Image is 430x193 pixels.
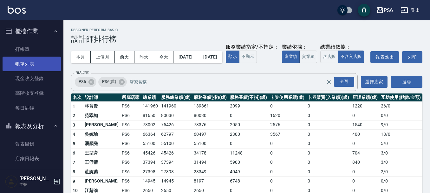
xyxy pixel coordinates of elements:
td: 80030 [192,111,228,121]
a: 打帳單 [3,42,61,57]
td: 27398 [160,167,192,177]
a: 高階收支登錄 [3,86,61,100]
a: 現金收支登錄 [3,71,61,86]
td: 840 [351,158,379,167]
td: 0 [269,167,306,177]
td: 14945 [160,176,192,186]
td: PS6 [120,130,141,139]
h5: [PERSON_NAME] [19,176,52,182]
button: 櫃檯作業 [3,23,61,39]
td: PS6 [120,176,141,186]
td: 0 [306,101,351,111]
td: 0 [306,176,351,186]
button: 選擇店家 [361,76,388,88]
td: 0 [306,158,351,167]
td: 0 / 0 [379,111,422,121]
td: 2 / 0 [379,167,422,177]
td: 范翠如 [83,111,120,121]
td: 14945 [141,176,160,186]
td: 73376 [192,120,228,130]
td: 2576 [269,120,306,130]
button: Clear [324,78,333,86]
td: 林育賢 [83,101,120,111]
button: 報表及分析 [3,118,61,134]
td: 0 / 0 [379,176,422,186]
span: 8 [73,169,75,174]
span: 3 [73,122,75,128]
button: 今天 [154,51,174,63]
td: 62797 [160,130,192,139]
th: 服務業績(不指)(虛) [228,93,269,102]
button: 虛業績 [282,51,300,63]
td: 8197 [192,176,228,186]
td: 75426 [160,120,192,130]
td: 400 [351,130,379,139]
td: PS6 [120,120,141,130]
div: 總業績依據： [320,44,367,51]
td: 3567 [269,130,306,139]
div: PS6 [75,77,96,87]
th: 設計師 [83,93,120,102]
td: 潘韻堯 [83,139,120,148]
span: PS6 [75,79,90,85]
td: 1620 [269,111,306,121]
td: PS6 [120,101,141,111]
th: 互助使用(點數/金額) [379,93,422,102]
td: 0 [351,139,379,148]
td: 45426 [160,148,192,158]
td: 吳婉瑜 [83,130,120,139]
span: 6 [73,150,75,155]
button: [DATE] [198,51,222,63]
button: 本月 [71,51,91,63]
td: 3 / 0 [379,158,422,167]
span: 9 [73,179,75,184]
td: 0 [306,111,351,121]
th: 所屬店家 [120,93,141,102]
td: 27398 [141,167,160,177]
td: 66364 [141,130,160,139]
img: Person [5,175,18,188]
td: 0 [306,148,351,158]
td: 5 / 0 [379,139,422,148]
td: 5900 [228,158,269,167]
td: 141960 [160,101,192,111]
td: 37394 [160,158,192,167]
td: 80030 [160,111,192,121]
span: 4 [73,132,75,137]
button: 搜尋 [391,76,422,88]
td: 141960 [141,101,160,111]
a: 帳單列表 [3,57,61,71]
th: 店販業績(虛) [351,93,379,102]
button: save [358,4,370,17]
td: 0 [269,176,306,186]
td: 0 [306,139,351,148]
th: 服務業績(指)(虛) [192,93,228,102]
td: 31494 [192,158,228,167]
td: PS6 [120,111,141,121]
td: 1220 [351,101,379,111]
th: 卡券使用業績(虛) [269,93,306,102]
th: 卡券販賣(入業績)(虛) [306,93,351,102]
td: 2300 [228,130,269,139]
span: PS6(舊) [98,79,120,85]
h2: Designer Perform Basic [71,28,422,32]
span: 2 [73,113,75,118]
td: 2099 [228,101,269,111]
div: 業績依據： [282,44,317,51]
a: 報表目錄 [3,137,61,151]
td: 王堃育 [83,148,120,158]
td: PS6 [120,158,141,167]
a: 每日結帳 [3,101,61,115]
td: 78002 [141,120,160,130]
td: 6748 [228,176,269,186]
img: Logo [8,6,26,14]
th: 名次 [71,93,83,102]
td: 2050 [228,120,269,130]
td: 1540 [351,120,379,130]
a: 報表匯出 [370,51,399,63]
a: 店家日報表 [3,151,61,166]
td: 0 [351,176,379,186]
td: [PERSON_NAME] [83,176,120,186]
td: 55100 [160,139,192,148]
td: 45426 [141,148,160,158]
